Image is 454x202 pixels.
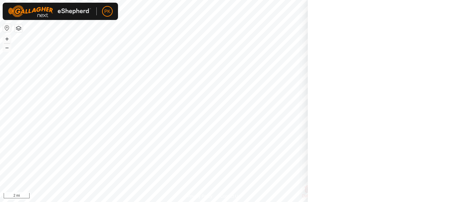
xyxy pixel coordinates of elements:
[187,193,212,199] a: Privacy Policy
[3,44,11,52] button: –
[220,193,240,199] a: Contact Us
[104,8,111,15] span: PK
[15,24,23,32] button: Map Layers
[3,35,11,43] button: +
[3,24,11,32] button: Reset Map
[8,5,91,17] img: Gallagher Logo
